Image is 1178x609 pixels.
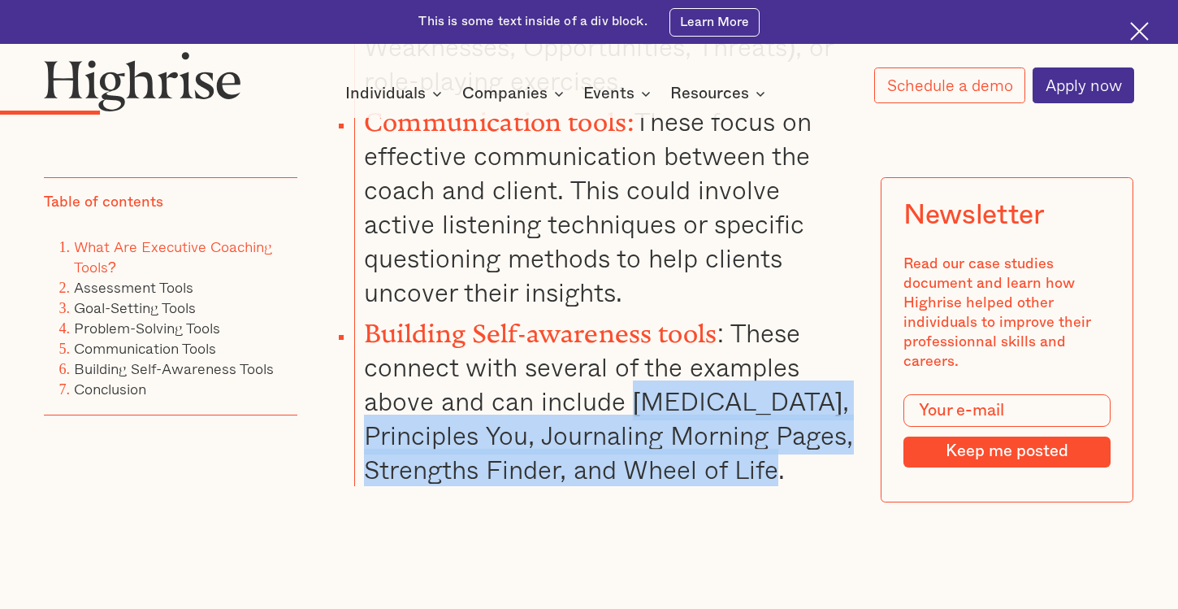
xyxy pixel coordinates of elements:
div: Read our case studies document and learn how Highrise helped other individuals to improve their p... [903,254,1111,372]
div: This is some text inside of a div block. [418,13,647,31]
li: : These connect with several of the examples above and can include [MEDICAL_DATA], Principles You... [354,310,854,487]
img: Cross icon [1130,22,1149,41]
a: Conclusion [74,377,146,400]
div: Companies [462,84,569,103]
a: Learn More [669,8,760,37]
div: Resources [670,84,749,103]
div: Table of contents [44,193,163,212]
div: Events [583,84,656,103]
p: ‍ [324,531,853,559]
div: Individuals [345,84,447,103]
strong: Communication tools: [364,107,634,124]
strong: Building Self-awareness tools [364,319,717,335]
a: Problem-Solving Tools [74,316,220,339]
form: Modal Form [903,394,1111,467]
a: Apply now [1033,67,1134,103]
div: Events [583,84,634,103]
li: These focus on effective communication between the coach and client. This could involve active li... [354,98,854,310]
div: Resources [670,84,770,103]
a: What Are Executive Coaching Tools? [74,234,272,277]
a: Goal-Setting Tools [74,295,196,318]
input: Keep me posted [903,436,1111,467]
div: Individuals [345,84,426,103]
a: Assessment Tools [74,275,193,298]
img: Highrise logo [44,51,240,111]
a: Communication Tools [74,337,216,359]
div: Newsletter [903,200,1045,232]
a: Schedule a demo [874,67,1025,103]
a: Building Self-Awareness Tools [74,357,274,380]
div: Companies [462,84,548,103]
input: Your e-mail [903,394,1111,427]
